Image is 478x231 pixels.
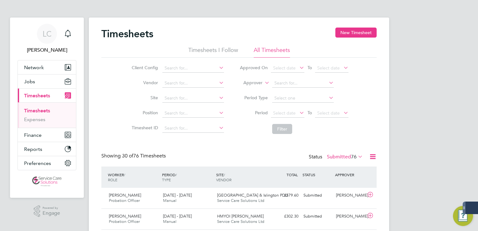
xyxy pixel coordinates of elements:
[224,172,225,177] span: /
[109,213,141,219] span: [PERSON_NAME]
[18,156,76,170] button: Preferences
[217,192,288,198] span: [GEOGRAPHIC_DATA] & Islington PDU
[273,65,296,71] span: Select date
[453,206,473,226] button: Engage Resource Center
[335,28,377,38] button: New Timesheet
[24,146,42,152] span: Reports
[234,80,262,86] label: Approver
[106,169,160,185] div: WORKER
[32,177,62,187] img: servicecare-logo-retina.png
[162,177,171,182] span: TYPE
[18,74,76,88] button: Jobs
[43,205,60,211] span: Powered by
[162,109,224,118] input: Search for...
[163,219,176,224] span: Manual
[272,124,292,134] button: Filter
[327,154,363,160] label: Submitted
[24,79,35,85] span: Jobs
[217,213,264,219] span: HMYOI [PERSON_NAME]
[34,205,60,217] a: Powered byEngage
[24,116,45,122] a: Expenses
[351,154,357,160] span: 76
[108,177,117,182] span: ROLE
[10,18,84,198] nav: Main navigation
[217,198,264,203] span: Service Care Solutions Ltd
[18,89,76,102] button: Timesheets
[272,94,334,103] input: Select one
[163,198,176,203] span: Manual
[130,110,158,115] label: Position
[254,46,290,58] li: All Timesheets
[333,190,366,201] div: [PERSON_NAME]
[24,160,51,166] span: Preferences
[163,192,192,198] span: [DATE] - [DATE]
[301,169,333,180] div: STATUS
[18,128,76,142] button: Finance
[306,64,314,72] span: To
[18,102,76,128] div: Timesheets
[272,79,334,88] input: Search for...
[215,169,269,185] div: SITE
[18,177,76,187] a: Go to home page
[130,80,158,85] label: Vendor
[101,28,153,40] h2: Timesheets
[317,65,340,71] span: Select date
[162,64,224,73] input: Search for...
[306,109,314,117] span: To
[333,169,366,180] div: APPROVER
[162,94,224,103] input: Search for...
[268,190,301,201] div: £579.60
[216,177,231,182] span: VENDOR
[309,153,364,162] div: Status
[301,211,333,222] div: Submitted
[24,108,50,114] a: Timesheets
[109,219,140,224] span: Probation Officer
[130,125,158,131] label: Timesheet ID
[24,64,44,70] span: Network
[162,79,224,88] input: Search for...
[18,142,76,156] button: Reports
[18,24,76,54] a: LC[PERSON_NAME]
[188,46,238,58] li: Timesheets I Follow
[163,213,192,219] span: [DATE] - [DATE]
[240,65,268,70] label: Approved On
[287,172,298,177] span: TOTAL
[160,169,215,185] div: PERIOD
[273,110,296,116] span: Select date
[18,60,76,74] button: Network
[217,219,264,224] span: Service Care Solutions Ltd
[162,124,224,133] input: Search for...
[122,153,166,159] span: 76 Timesheets
[301,190,333,201] div: Submitted
[317,110,340,116] span: Select date
[240,110,268,115] label: Period
[130,65,158,70] label: Client Config
[240,95,268,100] label: Period Type
[24,132,42,138] span: Finance
[24,93,50,99] span: Timesheets
[109,192,141,198] span: [PERSON_NAME]
[109,198,140,203] span: Probation Officer
[122,153,133,159] span: 30 of
[43,30,52,38] span: LC
[43,211,60,216] span: Engage
[18,46,76,54] span: Lee Clayton
[130,95,158,100] label: Site
[175,172,177,177] span: /
[268,211,301,222] div: £302.30
[124,172,125,177] span: /
[101,153,167,159] div: Showing
[333,211,366,222] div: [PERSON_NAME]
